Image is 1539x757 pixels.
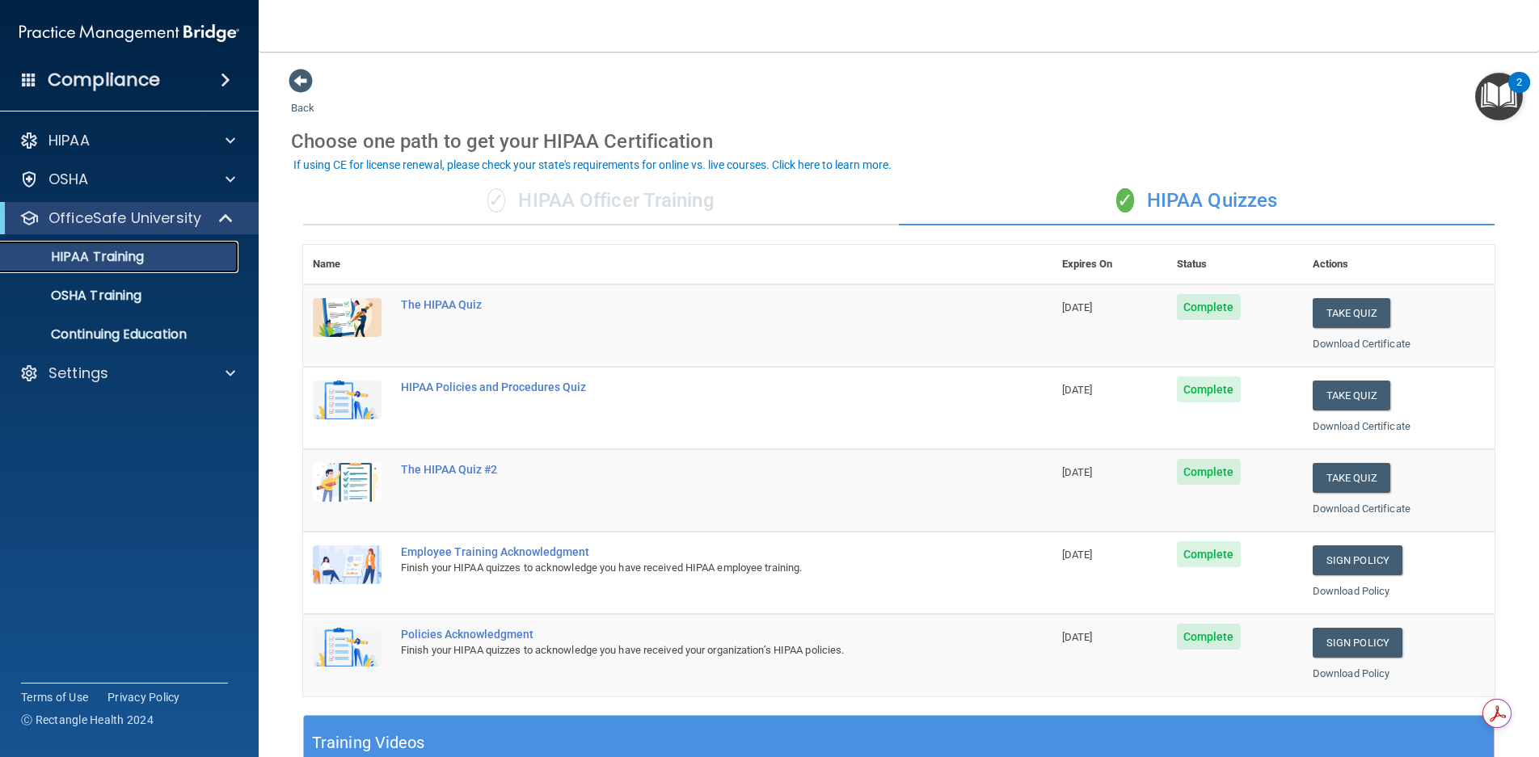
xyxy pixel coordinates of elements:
a: HIPAA [19,131,235,150]
h5: Training Videos [312,729,425,757]
button: Take Quiz [1313,381,1390,410]
span: Ⓒ Rectangle Health 2024 [21,712,154,728]
span: [DATE] [1062,384,1093,396]
a: OSHA [19,170,235,189]
span: Complete [1177,376,1241,402]
a: Sign Policy [1313,545,1402,575]
span: [DATE] [1062,466,1093,478]
div: The HIPAA Quiz #2 [401,463,972,476]
h4: Compliance [48,69,160,91]
p: HIPAA [48,131,90,150]
a: Privacy Policy [108,689,180,705]
a: Terms of Use [21,689,88,705]
th: Actions [1303,245,1495,284]
a: Download Certificate [1313,338,1410,350]
span: Complete [1177,294,1241,320]
div: If using CE for license renewal, please check your state's requirements for online vs. live cours... [293,159,892,170]
a: Settings [19,364,235,383]
span: [DATE] [1062,301,1093,313]
button: If using CE for license renewal, please check your state's requirements for online vs. live cours... [291,157,894,173]
div: Choose one path to get your HIPAA Certification [291,118,1507,165]
span: Complete [1177,624,1241,650]
div: HIPAA Quizzes [899,177,1495,225]
div: HIPAA Policies and Procedures Quiz [401,381,972,393]
th: Expires On [1052,245,1167,284]
span: ✓ [1116,188,1134,212]
img: PMB logo [19,17,239,49]
span: [DATE] [1062,631,1093,643]
p: HIPAA Training [11,249,144,265]
p: OSHA Training [11,288,141,304]
th: Status [1167,245,1303,284]
a: Download Certificate [1313,420,1410,432]
button: Open Resource Center, 2 new notifications [1475,73,1523,120]
a: OfficeSafe University [19,208,234,228]
span: Complete [1177,459,1241,485]
span: Complete [1177,541,1241,567]
button: Take Quiz [1313,298,1390,328]
button: Take Quiz [1313,463,1390,493]
p: Continuing Education [11,326,231,343]
p: OSHA [48,170,89,189]
a: Back [291,82,314,114]
a: Download Policy [1313,667,1390,679]
div: Finish your HIPAA quizzes to acknowledge you have received your organization’s HIPAA policies. [401,641,972,660]
div: HIPAA Officer Training [303,177,899,225]
p: Settings [48,364,108,383]
div: 2 [1516,82,1522,103]
a: Download Policy [1313,585,1390,597]
a: Download Certificate [1313,503,1410,515]
th: Name [303,245,391,284]
span: ✓ [487,188,505,212]
div: Policies Acknowledgment [401,628,972,641]
p: OfficeSafe University [48,208,201,228]
div: Employee Training Acknowledgment [401,545,972,558]
div: Finish your HIPAA quizzes to acknowledge you have received HIPAA employee training. [401,558,972,578]
a: Sign Policy [1313,628,1402,658]
span: [DATE] [1062,549,1093,561]
div: The HIPAA Quiz [401,298,972,311]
